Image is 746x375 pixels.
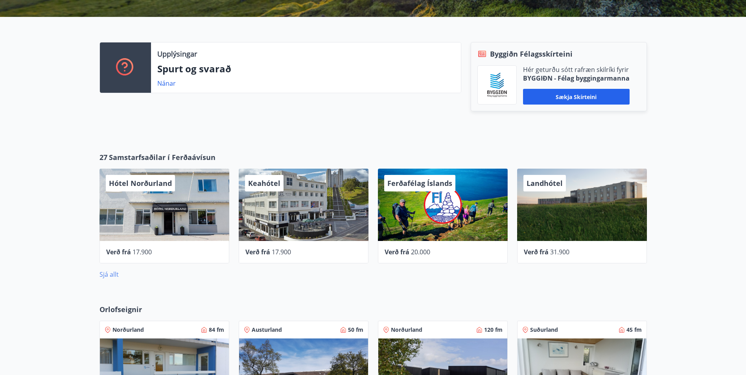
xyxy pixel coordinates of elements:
[99,152,107,162] span: 27
[527,178,563,188] span: Landhótel
[523,65,630,74] p: Hér geturðu sótt rafræn skilríki fyrir
[109,178,172,188] span: Hótel Norðurland
[245,248,270,256] span: Verð frá
[106,248,131,256] span: Verð frá
[626,326,642,334] span: 45 fm
[157,62,455,75] p: Spurt og svarað
[209,326,224,334] span: 84 fm
[411,248,430,256] span: 20.000
[484,326,503,334] span: 120 fm
[484,72,510,98] img: BKlGVmlTW1Qrz68WFGMFQUcXHWdQd7yePWMkvn3i.png
[99,304,142,314] span: Orlofseignir
[99,270,119,279] a: Sjá allt
[248,178,280,188] span: Keahótel
[523,74,630,83] p: BYGGIÐN - Félag byggingarmanna
[524,248,549,256] span: Verð frá
[550,248,569,256] span: 31.900
[391,326,422,334] span: Norðurland
[272,248,291,256] span: 17.900
[523,89,630,105] button: Sækja skírteini
[348,326,363,334] span: 50 fm
[157,79,176,88] a: Nánar
[387,178,452,188] span: Ferðafélag Íslands
[157,49,197,59] p: Upplýsingar
[109,152,216,162] span: Samstarfsaðilar í Ferðaávísun
[112,326,144,334] span: Norðurland
[252,326,282,334] span: Austurland
[530,326,558,334] span: Suðurland
[133,248,152,256] span: 17.900
[490,49,573,59] span: Byggiðn Félagsskírteini
[385,248,409,256] span: Verð frá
